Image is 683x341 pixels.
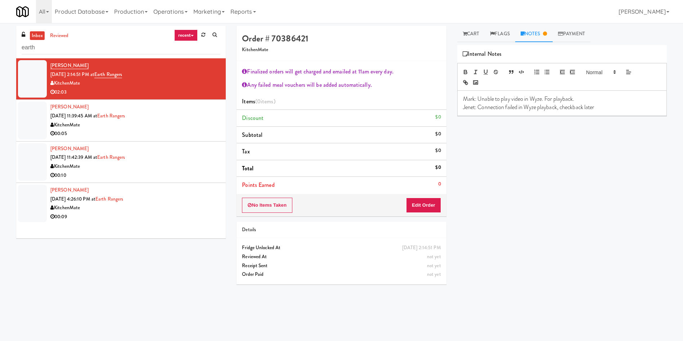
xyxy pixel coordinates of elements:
[242,147,250,156] span: Tax
[16,183,226,224] li: [PERSON_NAME][DATE] 4:26:10 PM atEarth RangersKitchenMate00:09
[50,154,97,161] span: [DATE] 11:42:39 AM at
[435,130,441,139] div: $0
[242,97,275,106] span: Items
[515,26,553,42] a: Notes
[174,30,198,41] a: recent
[16,58,226,100] li: [PERSON_NAME][DATE] 2:14:51 PM atEarth RangersKitchenMate02:03
[50,129,220,138] div: 00:05
[242,114,264,122] span: Discount
[463,95,661,103] p: Mark: Unable to play video in Wyze. For playback.
[94,71,122,78] a: Earth Rangers
[242,252,441,261] div: Reviewed At
[242,66,441,77] div: Finalized orders will get charged and emailed at 11am every day.
[427,253,441,260] span: not yet
[406,198,441,213] button: Edit Order
[402,243,441,252] div: [DATE] 2:14:51 PM
[50,145,89,152] a: [PERSON_NAME]
[242,47,441,53] h5: KitchenMate
[50,121,220,130] div: KitchenMate
[22,41,220,54] input: Search vision orders
[50,112,97,119] span: [DATE] 11:39:45 AM at
[242,131,262,139] span: Subtotal
[242,261,441,270] div: Receipt Sent
[242,164,253,172] span: Total
[50,79,220,88] div: KitchenMate
[50,71,94,78] span: [DATE] 2:14:51 PM at
[97,154,125,161] a: Earth Rangers
[16,100,226,141] li: [PERSON_NAME][DATE] 11:39:45 AM atEarth RangersKitchenMate00:05
[463,103,661,111] p: Jenet: Connection failed in Wyze playback, checkback later
[242,225,441,234] div: Details
[242,181,274,189] span: Points Earned
[50,187,89,193] a: [PERSON_NAME]
[97,112,125,119] a: Earth Rangers
[242,80,441,90] div: Any failed meal vouchers will be added automatically.
[50,212,220,221] div: 00:09
[261,97,274,106] ng-pluralize: items
[242,34,441,43] h4: Order # 70386421
[242,270,441,279] div: Order Paid
[485,26,515,42] a: Flags
[50,162,220,171] div: KitchenMate
[16,142,226,183] li: [PERSON_NAME][DATE] 11:42:39 AM atEarth RangersKitchenMate00:10
[435,163,441,172] div: $0
[242,243,441,252] div: Fridge Unlocked At
[427,262,441,269] span: not yet
[457,26,485,42] a: Cart
[50,203,220,212] div: KitchenMate
[242,198,292,213] button: No Items Taken
[553,26,591,42] a: Payment
[48,31,71,40] a: reviewed
[427,271,441,278] span: not yet
[50,196,95,202] span: [DATE] 4:26:10 PM at
[438,180,441,189] div: 0
[95,196,123,202] a: Earth Rangers
[50,171,220,180] div: 00:10
[50,103,89,110] a: [PERSON_NAME]
[50,62,89,69] a: [PERSON_NAME]
[255,97,275,106] span: (0 )
[463,49,502,59] span: Internal Notes
[435,146,441,155] div: $0
[30,31,45,40] a: inbox
[16,5,29,18] img: Micromart
[435,113,441,122] div: $0
[50,88,220,97] div: 02:03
